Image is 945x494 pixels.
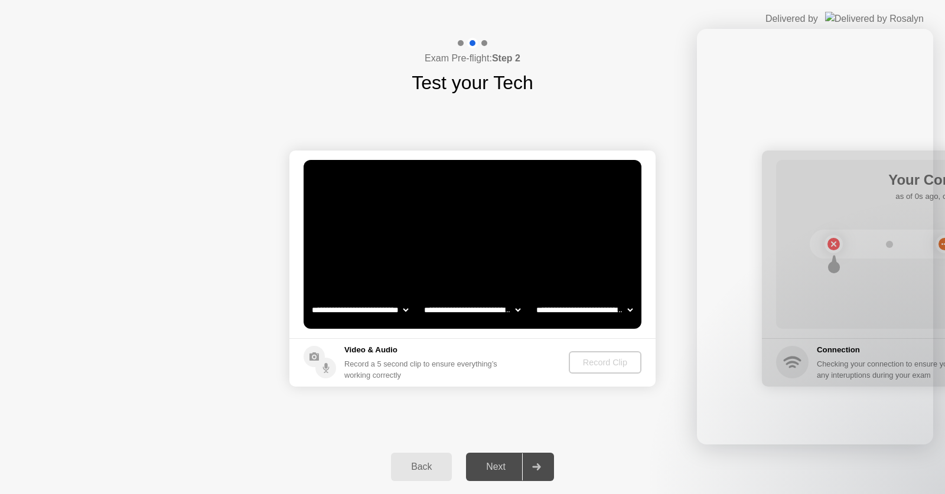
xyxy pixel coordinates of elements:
select: Available speakers [422,298,523,322]
b: Step 2 [492,53,520,63]
img: Delivered by Rosalyn [825,12,924,25]
select: Available microphones [534,298,635,322]
div: Record Clip [573,358,637,367]
button: Next [466,453,554,481]
div: Next [470,462,522,472]
div: ! [503,173,517,187]
iframe: Intercom live chat [697,29,933,444]
h5: Video & Audio [344,344,502,356]
div: Delivered by [765,12,818,26]
div: Record a 5 second clip to ensure everything’s working correctly [344,358,502,381]
select: Available cameras [309,298,410,322]
h4: Exam Pre-flight: [425,51,520,66]
iframe: Intercom live chat [905,454,933,482]
h1: Test your Tech [412,68,533,97]
button: Record Clip [569,351,641,374]
div: Back [395,462,448,472]
button: Back [391,453,452,481]
div: . . . [511,173,525,187]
